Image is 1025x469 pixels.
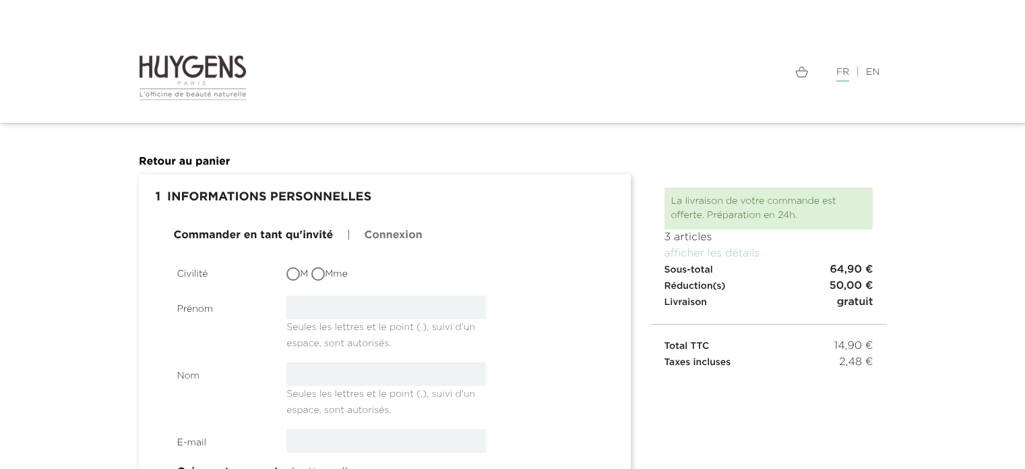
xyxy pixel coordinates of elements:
a: Commander en tant qu'invité [174,227,334,244]
span: Réduction(s) [664,281,726,291]
p: 3 articles [664,229,873,246]
div: | [523,64,887,80]
label: Mme [311,267,348,281]
label: Nom [167,362,277,383]
span: 1 [149,184,168,211]
span: Sous-total [664,265,713,275]
span: 64,90 € [830,262,873,278]
a: Connexion [364,227,422,244]
span: Livraison [664,298,708,307]
span: 50,00 € [830,278,873,294]
span: | [347,230,350,241]
span: Total TTC [664,341,710,351]
span: 14,90 € [834,338,873,354]
span: La livraison de votre commande est offerte. Préparation en 24h. [671,196,836,220]
span: gratuit [837,294,873,310]
label: Prénom [167,296,277,316]
span: Seules les lettres et le point (.), suivi d'un espace, sont autorisés. [286,317,475,348]
span: Taxes incluses [664,358,731,367]
img: Huygens logo [139,54,247,101]
span: 2,48 € [839,354,873,370]
label: Civilité [167,260,277,281]
h1: Informations personnelles [149,184,621,211]
a: Retour au panier [139,157,230,167]
label: M [286,267,308,281]
a: afficher les détails [664,248,760,259]
label: E-mail [167,429,277,450]
span: Seules les lettres et le point (.), suivi d'un espace, sont autorisés. [286,384,475,415]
